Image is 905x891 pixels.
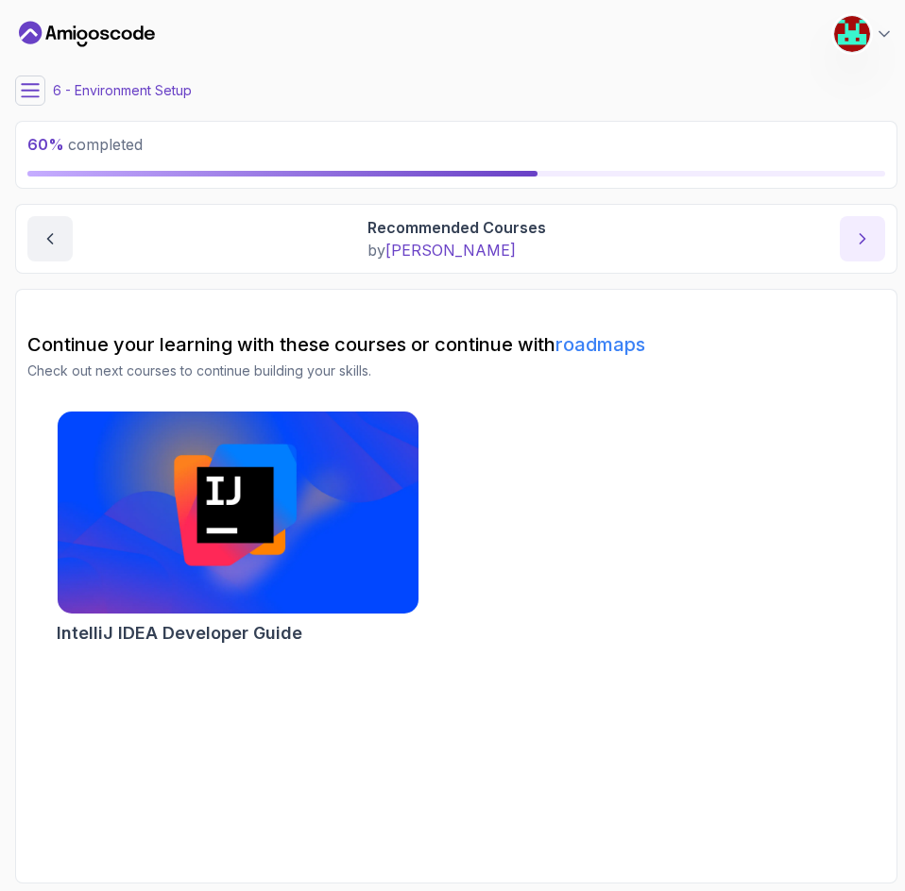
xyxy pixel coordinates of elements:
[19,19,155,49] a: Dashboard
[27,135,143,154] span: completed
[385,241,516,260] span: [PERSON_NAME]
[833,15,894,53] button: user profile image
[27,216,73,261] button: previous content
[555,333,645,356] a: roadmaps
[27,331,885,358] h2: Continue your learning with these courses or continue with
[367,239,546,261] p: by
[58,412,418,614] img: IntelliJ IDEA Developer Guide card
[57,620,302,647] h2: IntelliJ IDEA Developer Guide
[367,216,546,239] p: Recommended Courses
[57,411,419,647] a: IntelliJ IDEA Developer Guide cardIntelliJ IDEA Developer Guide
[27,361,885,380] p: Check out next courses to continue building your skills.
[840,216,885,261] button: next content
[27,135,64,154] span: 60 %
[53,81,192,100] p: 6 - Environment Setup
[834,16,870,52] img: user profile image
